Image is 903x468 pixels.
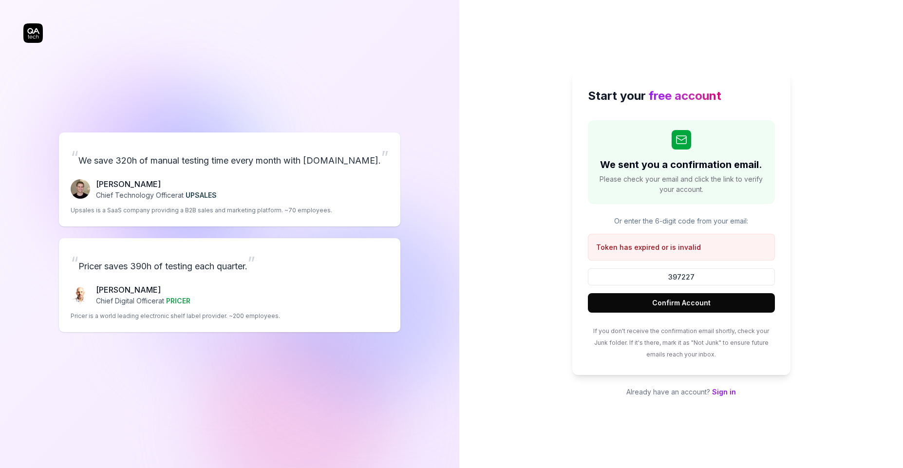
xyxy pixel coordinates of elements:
[59,238,400,332] a: “Pricer saves 390h of testing each quarter.”Chris Chalkitis[PERSON_NAME]Chief Digital Officerat P...
[588,87,775,105] h2: Start your
[572,387,790,397] p: Already have an account?
[71,252,78,274] span: “
[381,147,389,168] span: ”
[600,157,762,172] h2: We sent you a confirmation email.
[71,250,389,276] p: Pricer saves 390h of testing each quarter.
[593,327,769,358] span: If you don't receive the confirmation email shortly, check your Junk folder. If it's there, mark ...
[588,216,775,226] p: Or enter the 6-digit code from your email:
[71,285,90,304] img: Chris Chalkitis
[71,312,280,320] p: Pricer is a world leading electronic shelf label provider. ~200 employees.
[596,242,701,252] p: Token has expired or is invalid
[247,252,255,274] span: ”
[59,132,400,226] a: “We save 320h of manual testing time every month with [DOMAIN_NAME].”Fredrik Seidl[PERSON_NAME]Ch...
[588,293,775,313] button: Confirm Account
[71,206,332,215] p: Upsales is a SaaS company providing a B2B sales and marketing platform. ~70 employees.
[598,174,765,194] span: Please check your email and click the link to verify your account.
[96,178,217,190] p: [PERSON_NAME]
[71,144,389,170] p: We save 320h of manual testing time every month with [DOMAIN_NAME].
[96,296,190,306] p: Chief Digital Officer at
[649,89,721,103] span: free account
[166,297,190,305] span: PRICER
[96,284,190,296] p: [PERSON_NAME]
[712,388,736,396] a: Sign in
[96,190,217,200] p: Chief Technology Officer at
[71,179,90,199] img: Fredrik Seidl
[71,147,78,168] span: “
[186,191,217,199] span: UPSALES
